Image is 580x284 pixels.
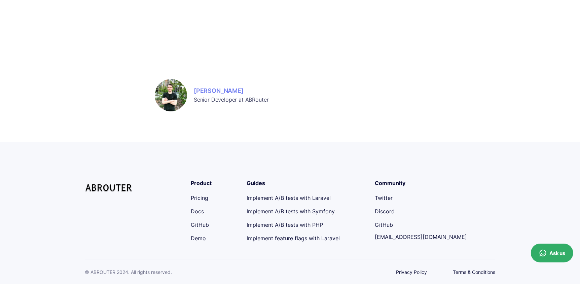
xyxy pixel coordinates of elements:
div: © ABROUTER 2024. All rights reserved. [85,269,172,276]
img: Image [155,79,187,111]
a: Demo [191,235,206,242]
a: GitHub [375,221,393,228]
a: Implement A/B tests with Laravel [247,194,331,201]
a: Discord [375,208,395,215]
a: Pricing [191,194,208,201]
div: Guides [247,179,368,187]
a: logo [85,179,135,243]
a: Docs [191,208,204,215]
a: [EMAIL_ADDRESS][DOMAIN_NAME] [375,234,467,240]
a: Implement A/B tests with PHP [247,221,323,228]
a: [PERSON_NAME] [194,86,269,96]
a: Terms & Conditions [453,269,495,275]
a: Implement A/B tests with Symfony [247,208,335,215]
a: GitHub [191,221,209,228]
span: Senior Developer at ABRouter [194,96,269,103]
a: Implement feature flags with Laravel [247,235,340,242]
div: Community [375,179,495,187]
img: logo [85,179,135,194]
div: Product [191,179,240,187]
a: Twitter [375,194,393,201]
a: Privacy Policy [396,269,427,275]
button: Ask us [531,244,573,262]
